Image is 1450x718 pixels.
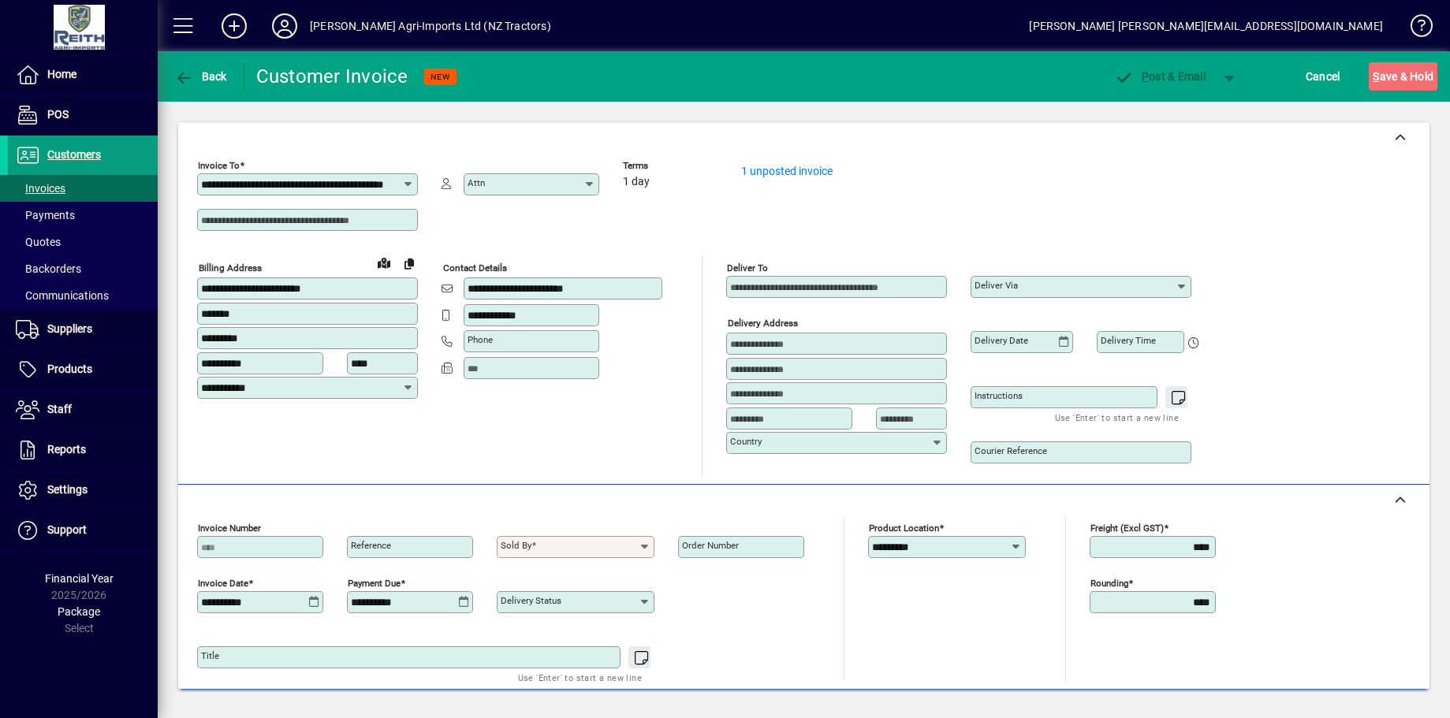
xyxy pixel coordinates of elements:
button: Save & Hold [1369,62,1437,91]
mat-label: Deliver To [727,262,768,273]
span: Package [58,605,100,618]
mat-label: Instructions [975,390,1023,401]
span: S [1373,70,1379,83]
mat-hint: Use 'Enter' to start a new line [1055,408,1179,426]
button: Back [170,62,231,91]
button: Cancel [1302,62,1344,91]
span: Quotes [16,236,61,248]
mat-label: Payment due [348,578,401,589]
a: Products [8,350,158,389]
span: Staff [47,403,72,415]
mat-label: Title [201,650,219,661]
button: Post & Email [1106,62,1213,91]
a: 1 unposted invoice [741,165,833,177]
button: Profile [259,12,310,40]
a: Reports [8,430,158,470]
span: Settings [47,483,88,496]
mat-label: Delivery status [501,595,561,606]
span: Payments [16,209,75,221]
span: Customers [47,148,101,161]
mat-label: Invoice To [198,160,240,171]
mat-label: Freight (excl GST) [1090,523,1164,534]
mat-label: Delivery time [1101,335,1156,346]
span: Terms [623,161,718,171]
mat-label: Order number [682,540,739,551]
span: Suppliers [47,322,92,335]
span: Back [174,70,227,83]
span: ost & Email [1114,70,1206,83]
mat-label: Reference [351,540,391,551]
span: Communications [16,289,109,302]
span: POS [47,108,69,121]
app-page-header-button: Back [158,62,244,91]
a: Knowledge Base [1399,3,1430,54]
mat-label: Phone [468,334,493,345]
mat-label: Courier Reference [975,445,1047,456]
mat-label: Rounding [1090,578,1128,589]
mat-label: Sold by [501,540,531,551]
mat-label: Deliver via [975,280,1018,291]
span: Home [47,68,76,80]
a: Quotes [8,229,158,255]
mat-label: Invoice number [198,523,261,534]
mat-label: Country [730,436,762,447]
span: Cancel [1306,64,1340,89]
button: Add [209,12,259,40]
div: Customer Invoice [256,64,408,89]
span: Products [47,363,92,375]
a: Suppliers [8,310,158,349]
span: P [1142,70,1149,83]
a: View on map [371,250,397,275]
a: Support [8,511,158,550]
a: Communications [8,282,158,309]
a: Home [8,55,158,95]
a: POS [8,95,158,135]
a: Staff [8,390,158,430]
span: ave & Hold [1373,64,1433,89]
a: Invoices [8,175,158,202]
a: Backorders [8,255,158,282]
span: NEW [431,72,450,82]
a: Payments [8,202,158,229]
mat-label: Attn [468,177,485,188]
span: Support [47,523,87,536]
mat-hint: Use 'Enter' to start a new line [518,668,642,686]
div: [PERSON_NAME] [PERSON_NAME][EMAIL_ADDRESS][DOMAIN_NAME] [1029,13,1383,39]
span: Invoices [16,182,65,195]
div: [PERSON_NAME] Agri-Imports Ltd (NZ Tractors) [310,13,551,39]
mat-label: Invoice date [198,578,248,589]
span: Reports [47,443,86,456]
mat-label: Delivery date [975,335,1028,346]
span: Backorders [16,262,81,275]
mat-label: Product location [869,523,939,534]
button: Copy to Delivery address [397,251,422,276]
span: Financial Year [45,572,114,585]
span: 1 day [623,176,650,188]
a: Settings [8,471,158,510]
